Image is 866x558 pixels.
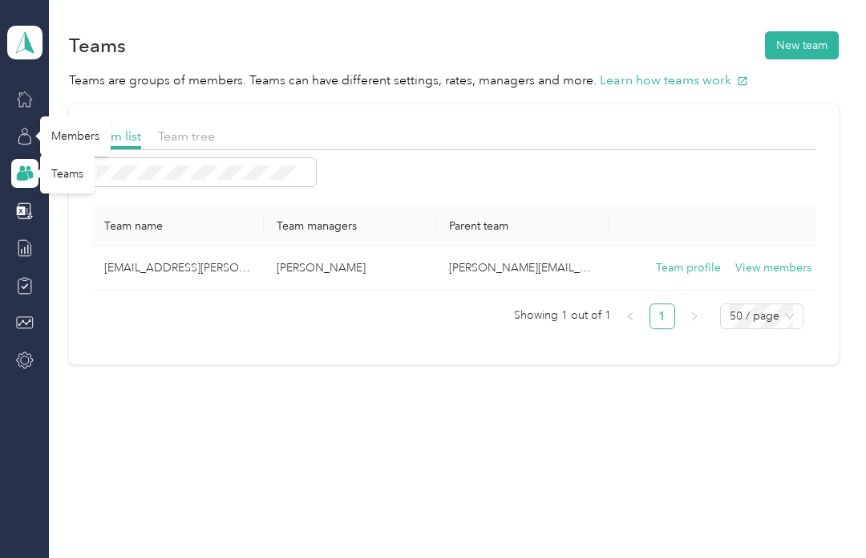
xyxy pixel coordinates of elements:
[617,303,643,329] li: Previous Page
[436,246,609,291] td: brandon.meadors@optioncare.com
[690,312,699,321] span: right
[682,303,707,329] li: Next Page
[625,312,635,321] span: left
[649,303,675,329] li: 1
[514,303,611,328] span: Showing 1 out of 1
[650,304,674,328] a: 1
[436,206,609,246] th: Parent team
[735,259,811,277] button: View members
[277,259,423,277] p: [PERSON_NAME]
[617,303,643,329] button: left
[69,37,126,54] h1: Teams
[264,206,436,246] th: Team managers
[682,303,707,329] button: right
[91,246,264,291] td: nikki.cavender@optioncare.com
[720,303,803,329] div: Page Size
[69,71,839,91] p: Teams are groups of members. Teams can have different settings, rates, managers and more.
[40,154,95,193] div: Teams
[91,128,141,144] span: Team list
[776,468,866,558] iframe: Everlance-gr Chat Button Frame
[730,304,794,328] span: 50 / page
[656,259,721,277] button: Team profile
[91,206,264,246] th: Team name
[765,31,839,59] button: New team
[600,71,748,91] button: Learn how teams work
[40,116,111,156] div: Members
[158,128,215,144] span: Team tree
